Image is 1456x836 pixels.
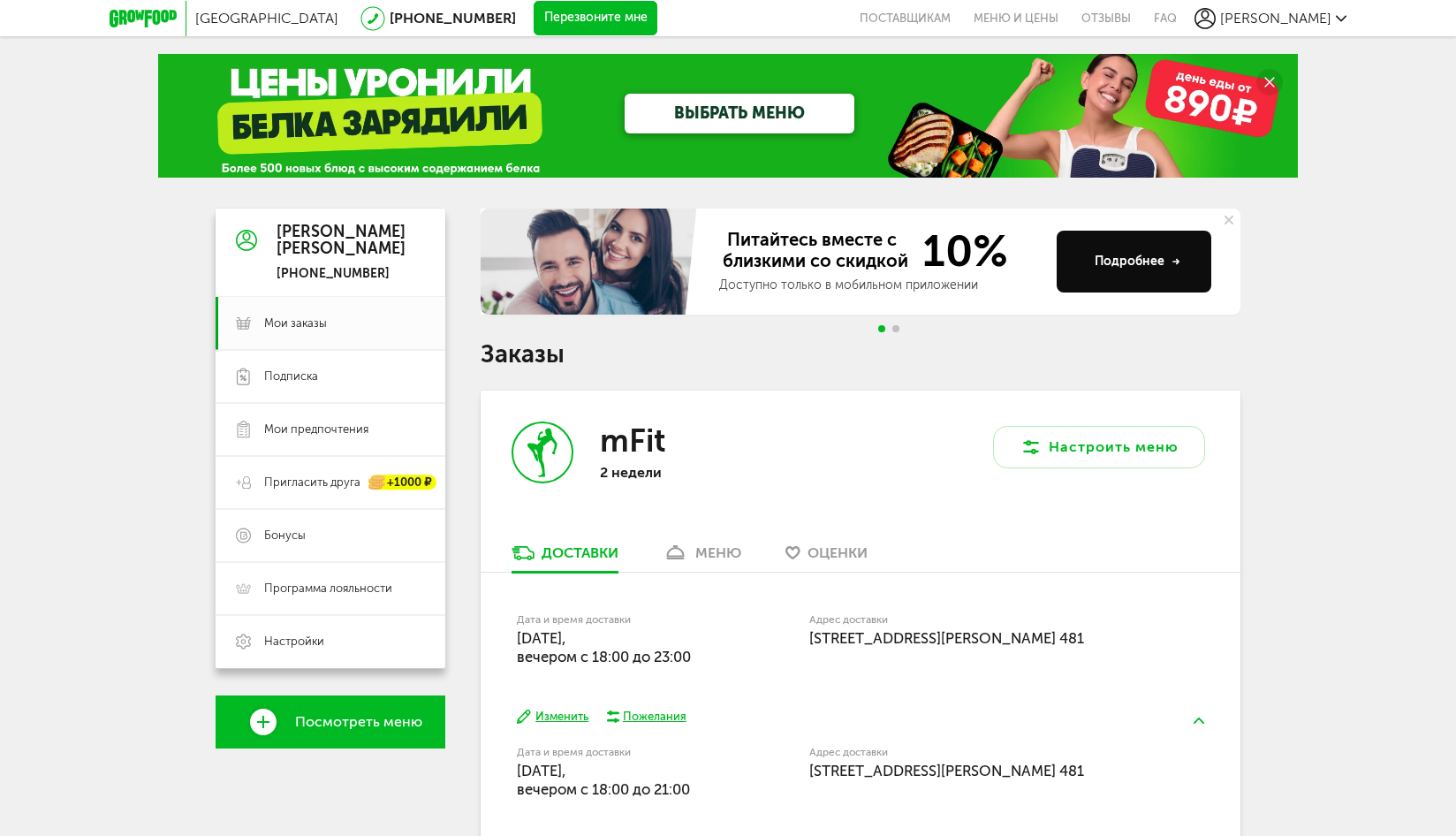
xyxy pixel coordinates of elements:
div: [PHONE_NUMBER] [277,266,406,282]
div: [PERSON_NAME] [PERSON_NAME] [277,224,406,259]
div: меню [695,544,741,561]
span: Мои предпочтения [264,422,368,437]
span: Мои заказы [264,315,327,331]
img: family-banner.579af9d.jpg [481,209,701,315]
span: [STREET_ADDRESS][PERSON_NAME] 481 [809,762,1084,779]
p: 2 недели [600,464,830,481]
a: Мои предпочтения [216,403,445,456]
span: [STREET_ADDRESS][PERSON_NAME] 481 [809,629,1084,647]
span: Посмотреть меню [295,714,422,730]
h3: mFit [600,422,665,460]
a: меню [654,543,750,572]
span: Питайтесь вместе с близкими со скидкой [719,229,912,273]
img: arrow-up-green.5eb5f82.svg [1194,718,1204,724]
h1: Заказы [481,343,1240,366]
span: Настройки [264,634,324,650]
a: Оценки [777,543,876,572]
button: Пожелания [606,709,686,725]
span: [GEOGRAPHIC_DATA] [195,10,338,27]
a: Пригласить друга +1000 ₽ [216,456,445,509]
span: Go to slide 2 [892,325,899,332]
span: [PERSON_NAME] [1220,10,1331,27]
span: Бонусы [264,528,306,543]
button: Изменить [517,709,588,726]
a: ВЫБРАТЬ МЕНЮ [625,94,854,133]
a: Настройки [216,615,445,668]
a: [PHONE_NUMBER] [390,10,516,27]
div: Подробнее [1095,253,1180,270]
div: Пожелания [623,709,686,725]
span: Подписка [264,369,318,384]
span: Пригласить друга [264,475,360,490]
label: Дата и время доставки [517,748,719,757]
button: Настроить меню [993,426,1205,468]
a: Программа лояльности [216,562,445,615]
a: Подписка [216,350,445,403]
label: Адрес доставки [809,748,1139,757]
a: Бонусы [216,509,445,562]
a: Доставки [503,543,627,572]
button: Подробнее [1057,231,1211,293]
a: Мои заказы [216,297,445,350]
label: Дата и время доставки [517,615,719,625]
span: Оценки [808,544,868,561]
span: [DATE], вечером c 18:00 до 23:00 [517,629,691,665]
div: +1000 ₽ [369,475,436,490]
div: Доставки [542,544,618,561]
div: Доступно только в мобильном приложении [719,277,1043,294]
span: Go to slide 1 [878,325,885,332]
span: 10% [912,229,1008,273]
span: Программа лояльности [264,581,392,597]
span: [DATE], вечером c 18:00 до 21:00 [517,762,690,798]
button: Перезвоните мне [534,1,657,36]
label: Адрес доставки [809,615,1139,625]
a: Посмотреть меню [216,695,445,749]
